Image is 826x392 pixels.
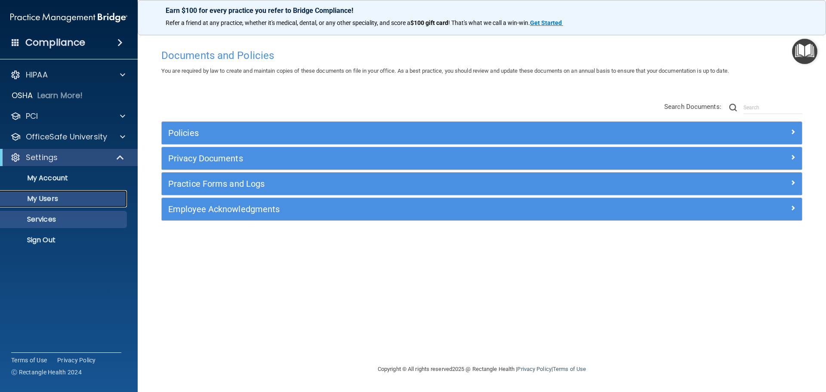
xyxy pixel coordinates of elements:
h5: Employee Acknowledgments [168,204,635,214]
strong: $100 gift card [410,19,448,26]
h4: Documents and Policies [161,50,802,61]
a: Get Started [530,19,563,26]
span: Search Documents: [664,103,721,111]
p: Learn More! [37,90,83,101]
a: Privacy Policy [57,356,96,364]
strong: Get Started [530,19,562,26]
a: Privacy Documents [168,151,795,165]
span: You are required by law to create and maintain copies of these documents on file in your office. ... [161,68,729,74]
p: My Users [6,194,123,203]
a: Settings [10,152,125,163]
span: Ⓒ Rectangle Health 2024 [11,368,82,377]
p: OfficeSafe University [26,132,107,142]
a: HIPAA [10,70,125,80]
p: Settings [26,152,58,163]
a: Privacy Policy [517,366,551,372]
p: HIPAA [26,70,48,80]
div: Copyright © All rights reserved 2025 @ Rectangle Health | | [325,355,639,383]
img: ic-search.3b580494.png [729,104,737,111]
p: Services [6,215,123,224]
span: ! That's what we call a win-win. [448,19,530,26]
h5: Practice Forms and Logs [168,179,635,188]
input: Search [743,101,802,114]
button: Open Resource Center [792,39,817,64]
a: Employee Acknowledgments [168,202,795,216]
a: Practice Forms and Logs [168,177,795,191]
a: Policies [168,126,795,140]
a: Terms of Use [11,356,47,364]
p: Earn $100 for every practice you refer to Bridge Compliance! [166,6,798,15]
p: Sign Out [6,236,123,244]
p: My Account [6,174,123,182]
img: PMB logo [10,9,127,26]
h4: Compliance [25,37,85,49]
h5: Policies [168,128,635,138]
a: PCI [10,111,125,121]
h5: Privacy Documents [168,154,635,163]
a: OfficeSafe University [10,132,125,142]
span: Refer a friend at any practice, whether it's medical, dental, or any other speciality, and score a [166,19,410,26]
p: OSHA [12,90,33,101]
p: PCI [26,111,38,121]
a: Terms of Use [553,366,586,372]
